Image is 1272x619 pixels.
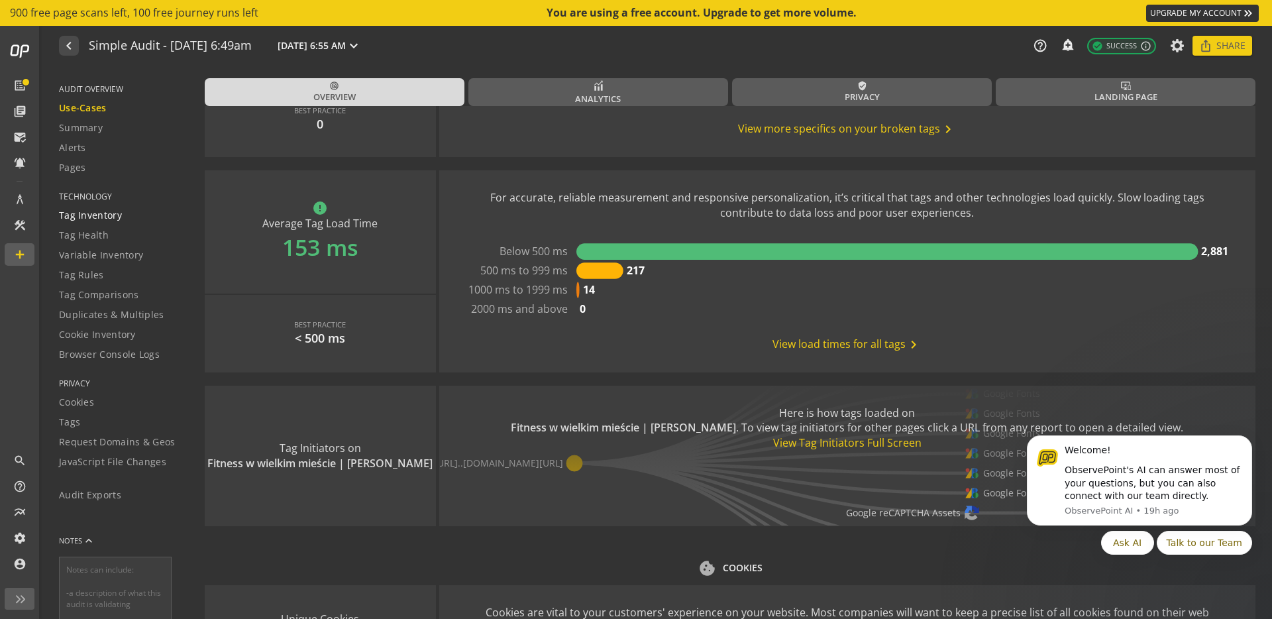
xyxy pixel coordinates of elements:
[59,191,188,202] span: TECHNOLOGY
[59,455,166,469] span: JavaScript File Changes
[13,557,26,571] mat-icon: account_circle
[1216,34,1245,58] span: Share
[278,39,346,52] span: [DATE] 6:55 AM
[575,93,621,105] span: Analytics
[59,378,188,389] span: PRIVACY
[294,319,346,330] div: BEST PRACTICE
[13,193,26,206] mat-icon: architecture
[205,78,464,106] a: Overview
[698,559,716,577] mat-icon: cookie
[500,243,568,258] text: Below 500 ms
[13,506,26,519] mat-icon: multiline_chart
[13,131,26,144] mat-icon: mark_email_read
[1033,38,1047,53] mat-icon: help_outline
[59,84,188,95] span: AUDIT OVERVIEW
[13,79,26,92] mat-icon: list_alt
[1199,39,1212,52] mat-icon: ios_share
[59,488,121,502] span: Audit Exports
[61,38,75,54] mat-icon: navigate_before
[59,308,164,321] span: Duplicates & Multiples
[845,91,880,103] span: Privacy
[13,480,26,493] mat-icon: help_outline
[59,328,136,341] span: Cookie Inventory
[59,161,86,174] span: Pages
[59,416,80,429] span: Tags
[857,81,867,91] mat-icon: verified_user
[940,121,956,137] mat-icon: chevron_right
[59,229,109,242] span: Tag Health
[471,301,568,315] text: 2000 ms and above
[313,91,356,103] span: Overview
[59,101,107,115] span: Use-Cases
[583,282,595,296] text: 14
[996,78,1255,106] a: Landing Page
[59,141,86,154] span: Alerts
[723,561,763,575] div: COOKIES
[1092,40,1103,52] mat-icon: check_circle
[329,81,339,91] mat-icon: radar
[59,268,104,282] span: Tag Rules
[59,249,143,262] span: Variable Inventory
[82,534,95,547] mat-icon: keyboard_arrow_up
[59,396,94,409] span: Cookies
[59,525,95,557] button: NOTES
[317,116,323,133] div: 0
[59,348,160,361] span: Browser Console Logs
[295,330,345,347] div: < 500 ms
[906,337,922,353] mat-icon: chevron_right
[772,337,922,353] span: View load times for all tags
[59,288,139,302] span: Tag Comparisons
[13,454,26,467] mat-icon: search
[511,420,736,435] b: Fitness w wielkim mieście | [PERSON_NAME]
[59,209,122,222] span: Tag Inventory
[468,78,728,106] a: Analytics
[580,301,586,315] text: 0
[1121,81,1131,91] mat-icon: important_devices
[738,121,956,137] span: View more specifics on your broken tags
[732,78,992,106] a: Privacy
[13,105,26,118] mat-icon: library_books
[468,282,568,296] text: 1000 ms to 1999 ms
[13,219,26,232] mat-icon: construction
[627,262,645,277] text: 217
[511,406,1183,451] div: Here is how tags loaded on . To view tag initiators for other pages click a URL from any report t...
[1092,40,1137,52] span: Success
[1140,40,1151,52] mat-icon: info_outline
[1007,392,1272,612] iframe: Intercom notifications message
[13,156,26,170] mat-icon: notifications_active
[13,248,26,261] mat-icon: add
[59,121,103,135] span: Summary
[1094,91,1157,103] span: Landing Page
[1192,36,1252,56] button: Share
[10,5,258,21] span: 900 free page scans left, 100 free journey runs left
[1242,7,1255,20] mat-icon: keyboard_double_arrow_right
[346,38,362,54] mat-icon: expand_more
[59,435,176,449] span: Request Domains & Geos
[466,190,1229,221] div: For accurate, reliable measurement and responsive personalization, it’s critical that tags and ot...
[1146,5,1259,22] a: UPGRADE MY ACCOUNT
[1061,38,1074,51] mat-icon: add_alert
[547,5,858,21] div: You are using a free account. Upgrade to get more volume.
[13,532,26,545] mat-icon: settings
[511,435,1183,451] div: View Tag Initiators Full Screen
[275,37,364,54] button: [DATE] 6:55 AM
[480,262,568,277] text: 500 ms to 999 ms
[1202,243,1229,258] text: 2,881
[294,105,346,116] div: BEST PRACTICE
[89,39,252,53] h1: Simple Audit - 11 August 2025 | 6:49am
